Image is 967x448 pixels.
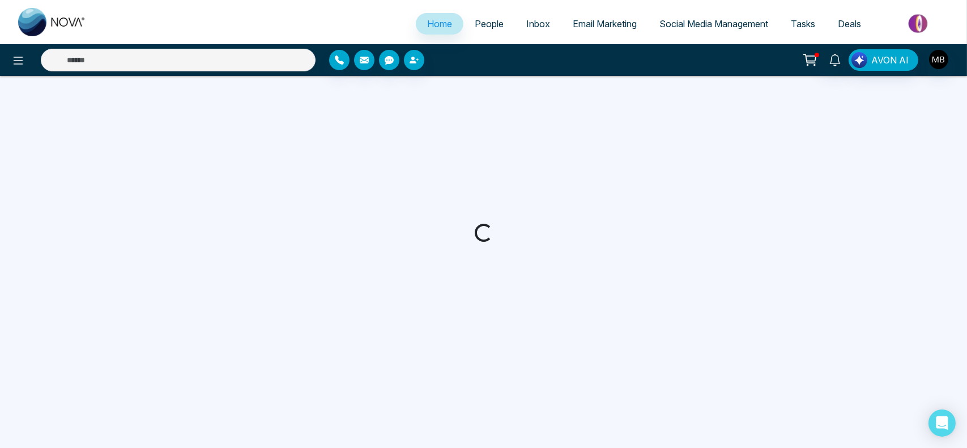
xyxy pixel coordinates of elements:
[851,52,867,68] img: Lead Flow
[573,18,637,29] span: Email Marketing
[463,13,515,35] a: People
[18,8,86,36] img: Nova CRM Logo
[838,18,861,29] span: Deals
[791,18,815,29] span: Tasks
[849,49,918,71] button: AVON AI
[871,53,909,67] span: AVON AI
[526,18,550,29] span: Inbox
[648,13,779,35] a: Social Media Management
[659,18,768,29] span: Social Media Management
[878,11,960,36] img: Market-place.gif
[515,13,561,35] a: Inbox
[928,409,956,437] div: Open Intercom Messenger
[779,13,827,35] a: Tasks
[427,18,452,29] span: Home
[561,13,648,35] a: Email Marketing
[929,50,948,69] img: User Avatar
[475,18,504,29] span: People
[416,13,463,35] a: Home
[827,13,872,35] a: Deals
